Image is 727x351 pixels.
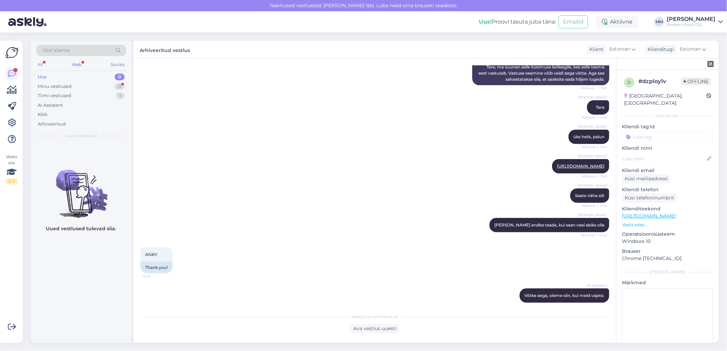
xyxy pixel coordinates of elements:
[622,132,713,142] input: Lisa tag
[479,18,556,26] div: Proovi tasuta juba täna:
[581,233,607,238] span: Nähtud ✓ 11:42
[622,213,676,219] a: [URL][DOMAIN_NAME]
[680,45,701,53] span: Estonian
[622,248,713,255] p: Brauser
[622,222,713,228] p: Vaata edasi ...
[596,105,604,110] span: Tere
[622,255,713,262] p: Chrome [TECHNICAL_ID]
[624,92,706,107] div: [GEOGRAPHIC_DATA], [GEOGRAPHIC_DATA]
[145,252,157,257] span: Aitäh!
[654,17,664,27] div: MM
[587,46,603,53] div: Klient
[5,46,18,59] img: Askly Logo
[42,47,70,54] span: Otsi kliente
[596,16,638,28] div: Aktiivne
[573,134,604,139] span: üks hetk, palun
[38,111,48,118] div: Kõik
[578,183,607,188] span: [PERSON_NAME]
[582,144,607,149] span: Nähtud ✓ 11:41
[575,193,604,198] span: Saate näha siit
[582,203,607,208] span: Nähtud ✓ 11:41
[36,60,44,69] div: All
[638,77,681,86] div: # dzploy1v
[115,83,125,90] div: 0
[622,205,713,212] p: Klienditeekond
[622,167,713,174] p: Kliendi email
[38,74,47,80] div: Uus
[582,303,607,308] span: 11:43
[38,83,72,90] div: Minu vestlused
[479,18,492,25] b: Uus!
[582,174,607,179] span: Nähtud ✓ 11:41
[578,95,607,100] span: [PERSON_NAME]
[667,22,715,27] div: Amserv Auto OÜ
[622,155,705,162] input: Lisa nimi
[494,222,604,227] span: [PERSON_NAME] andke teada, kui saan veel abiks olla
[622,113,713,119] div: Kliendi info
[622,174,671,183] div: Küsi meiliaadressi
[109,60,126,69] div: Socials
[142,274,168,279] span: 11:43
[622,238,713,245] p: Windows 10
[115,74,125,80] div: 0
[582,115,607,120] span: Nähtud ✓ 11:41
[645,46,674,53] div: Klienditugi
[557,164,604,169] a: [URL][DOMAIN_NAME]
[578,154,607,159] span: [PERSON_NAME]
[622,279,713,286] p: Märkmed
[38,92,71,99] div: Tiimi vestlused
[350,324,399,333] div: Ava vestlus uuesti
[31,157,131,219] img: No chats
[559,15,588,28] button: Emailid
[622,123,713,130] p: Kliendi tag'id
[352,314,398,320] span: Vestlus on arhiveeritud
[46,225,116,232] p: Uued vestlused tulevad siia.
[627,80,631,85] span: d
[582,283,607,288] span: AI Assistent
[116,92,125,99] div: 1
[622,269,713,275] div: [PERSON_NAME]
[38,121,66,128] div: Arhiveeritud
[622,231,713,238] p: Operatsioonisüsteem
[524,293,604,298] span: Võtke aega, oleme siin, kui meid vajate.
[609,45,630,53] span: Estonian
[578,212,607,218] span: [PERSON_NAME]
[622,193,677,203] div: Küsi telefoninumbrit
[681,78,711,85] span: Offline
[5,178,18,184] div: 2 / 3
[38,102,63,109] div: AI Assistent
[622,145,713,152] p: Kliendi nimi
[578,124,607,129] span: [PERSON_NAME]
[707,61,714,67] img: zendesk
[5,154,18,184] div: Vaata siia
[65,133,97,139] span: Uued vestlused
[472,61,609,85] div: Tere, ma suunan selle küsimuse kolleegile, kes selle teema eest vastutab. Vastuse saamine võib ve...
[581,86,607,91] span: Nähtud ✓ 11:40
[140,45,190,54] label: Arhiveeritud vestlus
[667,16,723,27] a: [PERSON_NAME]Amserv Auto OÜ
[71,60,83,69] div: Web
[622,186,713,193] p: Kliendi telefon
[140,262,173,273] div: Thank you!
[667,16,715,22] div: [PERSON_NAME]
